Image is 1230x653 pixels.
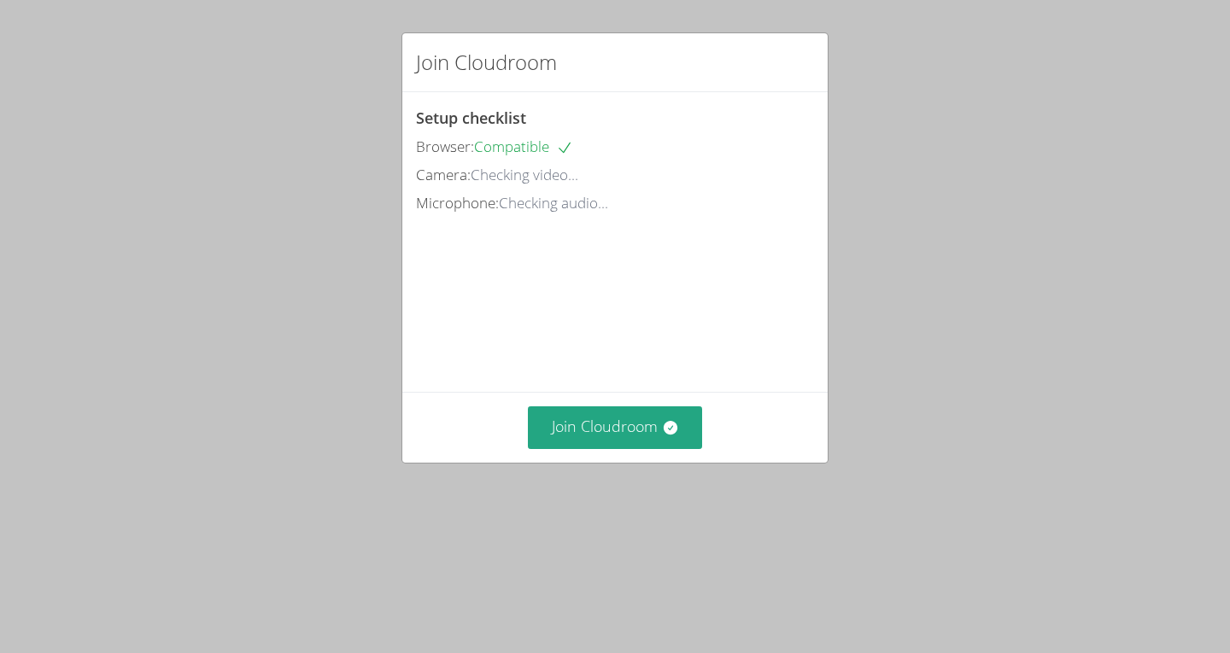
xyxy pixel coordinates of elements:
span: Setup checklist [416,108,526,128]
span: Browser: [416,137,474,156]
button: Join Cloudroom [528,406,703,448]
span: Checking video... [471,165,578,184]
span: Camera: [416,165,471,184]
span: Compatible [474,137,573,156]
span: Microphone: [416,193,499,213]
span: Checking audio... [499,193,608,213]
h2: Join Cloudroom [416,47,557,78]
